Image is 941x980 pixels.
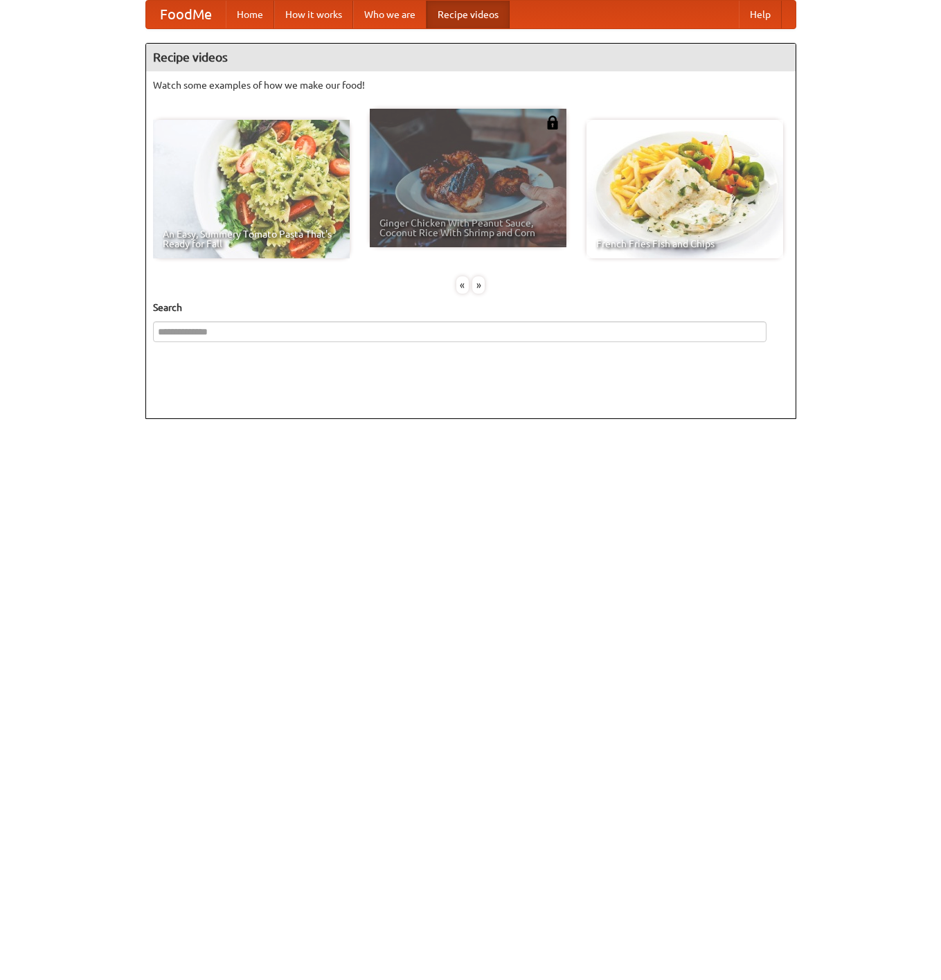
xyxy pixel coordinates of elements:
h5: Search [153,301,789,314]
a: French Fries Fish and Chips [586,120,783,258]
h4: Recipe videos [146,44,796,71]
div: » [472,276,485,294]
a: Home [226,1,274,28]
div: « [456,276,469,294]
a: An Easy, Summery Tomato Pasta That's Ready for Fall [153,120,350,258]
a: Recipe videos [427,1,510,28]
span: French Fries Fish and Chips [596,239,773,249]
a: Help [739,1,782,28]
img: 483408.png [546,116,559,130]
a: Who we are [353,1,427,28]
p: Watch some examples of how we make our food! [153,78,789,92]
span: An Easy, Summery Tomato Pasta That's Ready for Fall [163,229,340,249]
a: FoodMe [146,1,226,28]
a: How it works [274,1,353,28]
